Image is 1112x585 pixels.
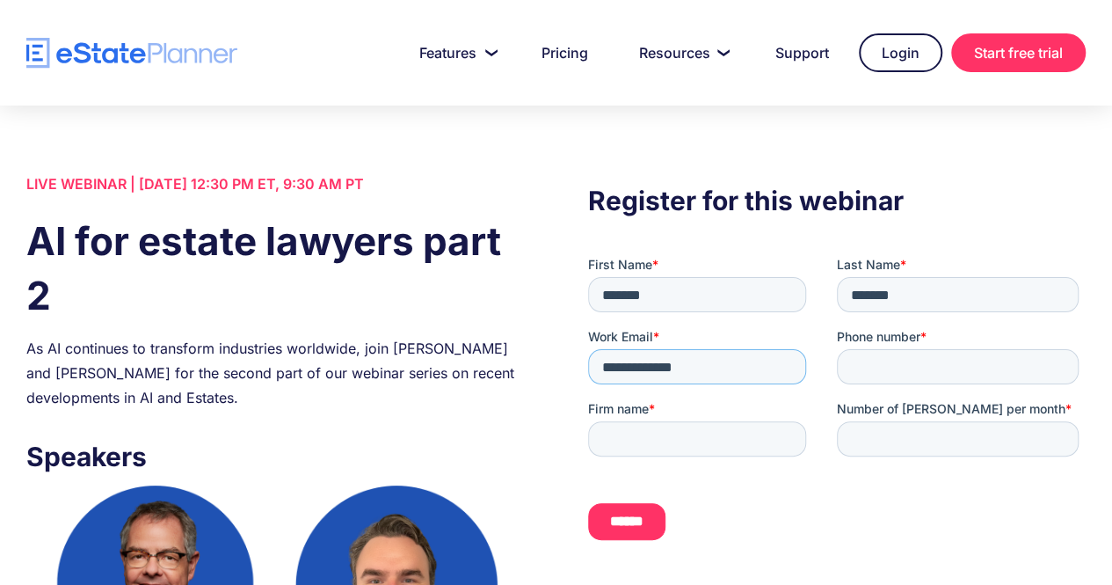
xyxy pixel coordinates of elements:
a: Resources [618,35,745,70]
a: Support [754,35,850,70]
a: Start free trial [951,33,1086,72]
h1: AI for estate lawyers part 2 [26,214,524,323]
h3: Register for this webinar [588,180,1086,221]
a: home [26,38,237,69]
iframe: Form 0 [588,256,1086,554]
a: Features [398,35,512,70]
div: As AI continues to transform industries worldwide, join [PERSON_NAME] and [PERSON_NAME] for the s... [26,336,524,410]
a: Pricing [520,35,609,70]
div: LIVE WEBINAR | [DATE] 12:30 PM ET, 9:30 AM PT [26,172,524,196]
a: Login [859,33,942,72]
h3: Speakers [26,436,524,477]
